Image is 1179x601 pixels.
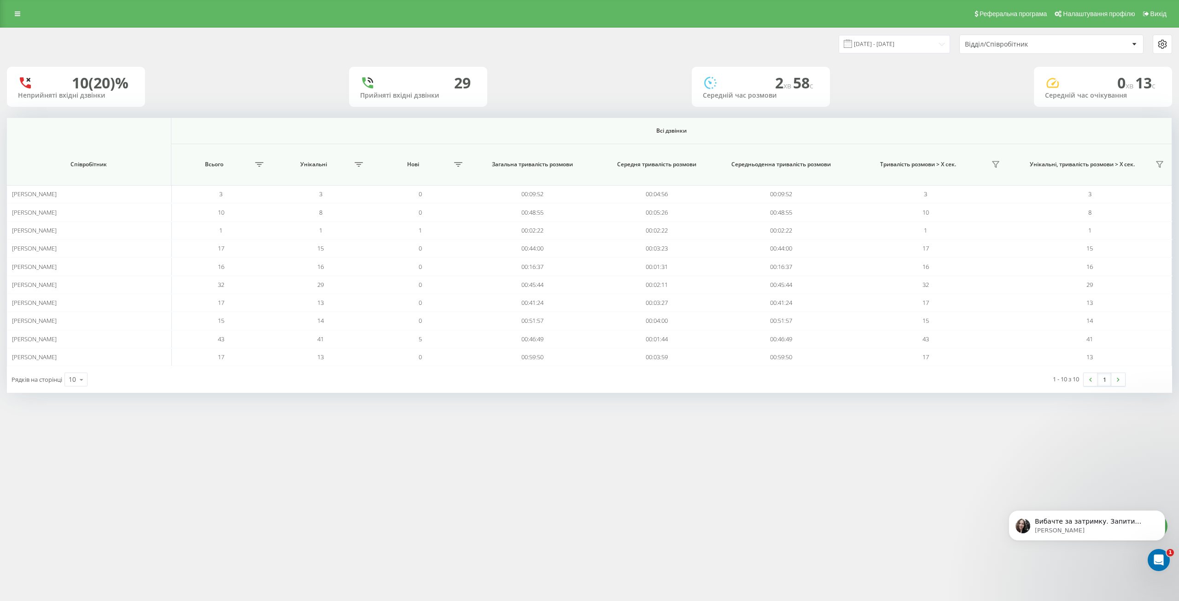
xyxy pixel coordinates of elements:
[19,161,158,168] span: Співробітник
[810,81,813,91] span: c
[45,5,64,12] h1: Yuliia
[317,263,324,271] span: 16
[7,225,151,272] div: Вибачте за затримку. Запити оброблюються в порядку черги. Ваш кейс ще на перевірці. Напишу вам по...
[218,244,224,252] span: 17
[225,127,1117,134] span: Всі дзвінки
[719,222,843,239] td: 00:02:22
[419,244,422,252] span: 0
[1097,373,1111,386] a: 1
[158,298,173,313] button: Надіслати повідомлення…
[7,152,177,189] div: Yuliia каже…
[72,74,128,92] div: 10 (20)%
[317,244,324,252] span: 15
[775,73,793,93] span: 2
[922,353,929,361] span: 17
[419,316,422,325] span: 0
[112,189,177,218] div: є інформація?)
[719,239,843,257] td: 00:44:00
[980,10,1047,18] span: Реферальна програма
[144,4,162,21] button: Головна
[317,298,324,307] span: 13
[965,41,1075,48] div: Відділ/Співробітник
[470,203,594,221] td: 00:48:55
[480,161,584,168] span: Загальна тривалість розмови
[719,185,843,203] td: 00:09:52
[470,222,594,239] td: 00:02:22
[1086,280,1093,289] span: 29
[218,335,224,343] span: 43
[419,208,422,216] span: 0
[7,189,177,225] div: Anton каже…
[719,276,843,294] td: 00:45:44
[14,302,22,309] button: Вибір емодзі
[730,161,833,168] span: Середньоденна тривалість розмови
[1167,549,1174,556] span: 1
[1086,335,1093,343] span: 41
[922,263,929,271] span: 16
[7,37,151,66] div: Перевірю приклад і напишу вам по результату
[1126,81,1135,91] span: хв
[12,226,57,234] span: [PERSON_NAME]
[595,312,719,330] td: 00:04:00
[1086,353,1093,361] span: 13
[924,190,927,198] span: 3
[8,282,176,298] textarea: Повідомлення...
[29,302,36,309] button: вибір GIF-файлів
[719,294,843,312] td: 00:41:24
[470,312,594,330] td: 00:51:57
[319,226,322,234] span: 1
[470,276,594,294] td: 00:45:44
[218,298,224,307] span: 17
[18,92,134,99] div: Неприйняті вхідні дзвінки
[319,208,322,216] span: 8
[12,353,57,361] span: [PERSON_NAME]
[719,348,843,366] td: 00:59:50
[1152,81,1156,91] span: c
[219,226,222,234] span: 1
[470,185,594,203] td: 00:09:52
[454,74,471,92] div: 29
[922,335,929,343] span: 43
[6,4,23,21] button: go back
[1086,244,1093,252] span: 15
[218,353,224,361] span: 17
[319,190,322,198] span: 3
[419,280,422,289] span: 0
[419,353,422,361] span: 0
[218,316,224,325] span: 15
[595,257,719,275] td: 00:01:31
[12,298,57,307] span: [PERSON_NAME]
[7,37,177,73] div: Yuliia каже…
[317,335,324,343] span: 41
[12,316,57,325] span: [PERSON_NAME]
[595,330,719,348] td: 00:01:44
[419,190,422,198] span: 0
[719,312,843,330] td: 00:51:57
[15,231,144,267] div: Вибачте за затримку. Запити оброблюються в порядку черги. Ваш кейс ще на перевірці. Напишу вам по...
[595,185,719,203] td: 00:04:56
[470,257,594,275] td: 00:16:37
[922,208,929,216] span: 10
[419,298,422,307] span: 0
[26,5,41,20] img: Profile image for Yuliia
[69,375,76,384] div: 10
[703,92,819,99] div: Середній час розмови
[1088,226,1091,234] span: 1
[595,294,719,312] td: 00:03:27
[1148,549,1170,571] iframe: Intercom live chat
[1150,10,1167,18] span: Вихід
[922,316,929,325] span: 15
[12,244,57,252] span: [PERSON_NAME]
[1086,298,1093,307] span: 13
[595,276,719,294] td: 00:02:11
[44,302,51,309] button: Завантажити вкладений файл
[783,81,793,91] span: хв
[595,203,719,221] td: 00:05:26
[470,294,594,312] td: 00:41:24
[470,239,594,257] td: 00:44:00
[595,348,719,366] td: 00:03:59
[995,491,1179,576] iframe: Intercom notifications повідомлення
[375,161,451,168] span: Нові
